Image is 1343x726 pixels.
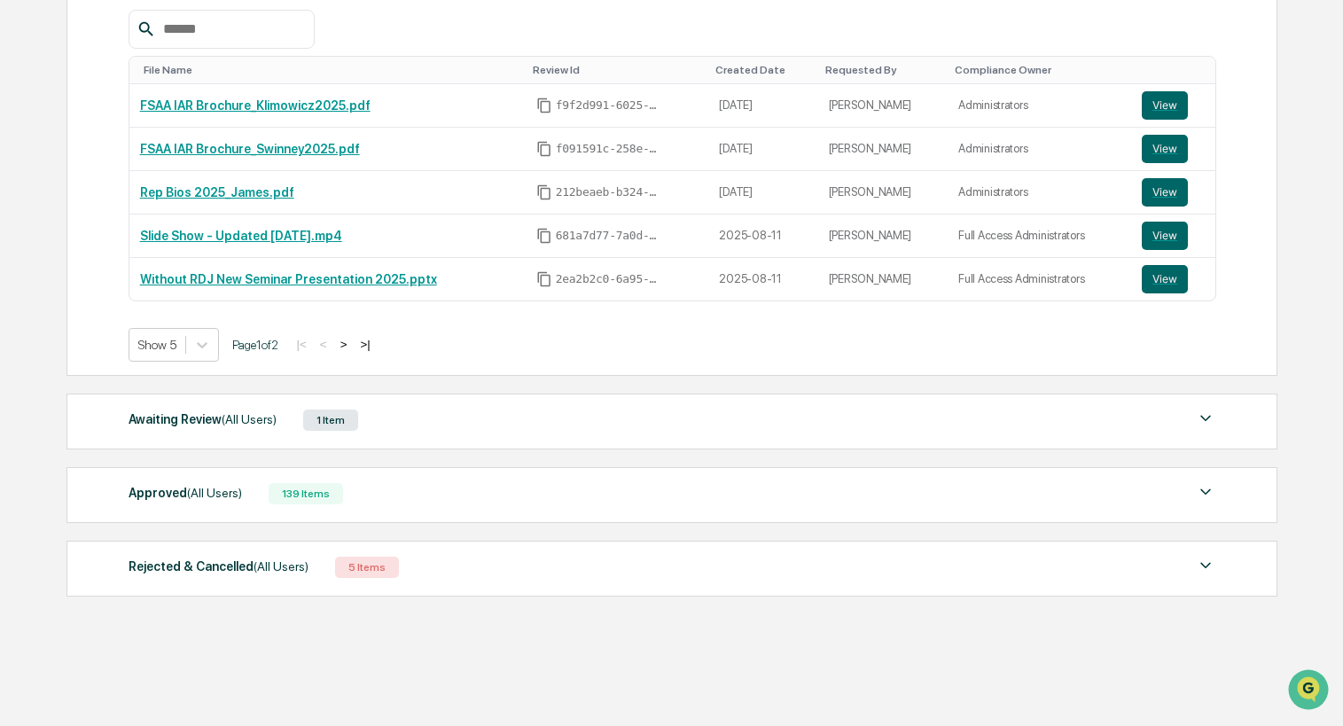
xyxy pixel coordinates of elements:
[18,136,50,168] img: 1746055101610-c473b297-6a78-478c-a979-82029cc54cd1
[292,337,312,352] button: |<
[708,128,817,171] td: [DATE]
[708,171,817,215] td: [DATE]
[1286,667,1334,715] iframe: Open customer support
[536,141,552,157] span: Copy Id
[35,257,112,275] span: Data Lookup
[708,215,817,258] td: 2025-08-11
[140,185,294,199] a: Rep Bios 2025_James.pdf
[222,412,277,426] span: (All Users)
[176,301,215,314] span: Pylon
[536,228,552,244] span: Copy Id
[818,171,948,215] td: [PERSON_NAME]
[556,98,662,113] span: f9f2d991-6025-43f3-a430-c8e6fb01b9f4
[335,337,353,352] button: >
[129,481,242,504] div: Approved
[187,486,242,500] span: (All Users)
[1195,481,1216,503] img: caret
[1145,64,1208,76] div: Toggle SortBy
[121,216,227,248] a: 🗄️Attestations
[948,215,1131,258] td: Full Access Administrators
[254,559,308,574] span: (All Users)
[18,37,323,66] p: How can we help?
[536,184,552,200] span: Copy Id
[315,337,332,352] button: <
[60,136,291,153] div: Start new chat
[955,64,1124,76] div: Toggle SortBy
[1142,222,1205,250] a: View
[46,81,293,99] input: Clear
[1142,135,1205,163] a: View
[708,84,817,128] td: [DATE]
[1142,91,1188,120] button: View
[1142,265,1205,293] a: View
[129,225,143,239] div: 🗄️
[533,64,702,76] div: Toggle SortBy
[11,250,119,282] a: 🔎Data Lookup
[1142,135,1188,163] button: View
[129,408,277,431] div: Awaiting Review
[35,223,114,241] span: Preclearance
[140,98,371,113] a: FSAA IAR Brochure_Klimowicz2025.pdf
[715,64,810,76] div: Toggle SortBy
[948,258,1131,301] td: Full Access Administrators
[556,142,662,156] span: f091591c-258e-4060-8e35-534fcced5807
[269,483,343,504] div: 139 Items
[825,64,941,76] div: Toggle SortBy
[140,272,437,286] a: Without RDJ New Seminar Presentation 2025.pptx
[948,84,1131,128] td: Administrators
[948,171,1131,215] td: Administrators
[146,223,220,241] span: Attestations
[18,259,32,273] div: 🔎
[11,216,121,248] a: 🖐️Preclearance
[355,337,375,352] button: >|
[301,141,323,162] button: Start new chat
[818,215,948,258] td: [PERSON_NAME]
[1195,408,1216,429] img: caret
[232,338,278,352] span: Page 1 of 2
[556,272,662,286] span: 2ea2b2c0-6a95-475c-87cc-7fdde2d3a076
[1195,555,1216,576] img: caret
[536,271,552,287] span: Copy Id
[1142,91,1205,120] a: View
[140,142,360,156] a: FSAA IAR Brochure_Swinney2025.pdf
[144,64,519,76] div: Toggle SortBy
[818,258,948,301] td: [PERSON_NAME]
[1142,265,1188,293] button: View
[1142,222,1188,250] button: View
[818,128,948,171] td: [PERSON_NAME]
[18,225,32,239] div: 🖐️
[125,300,215,314] a: Powered byPylon
[303,410,358,431] div: 1 Item
[140,229,342,243] a: Slide Show - Updated [DATE].mp4
[556,185,662,199] span: 212beaeb-b324-4453-a428-566fc565e29c
[948,128,1131,171] td: Administrators
[60,153,224,168] div: We're available if you need us!
[1142,178,1205,207] a: View
[1142,178,1188,207] button: View
[335,557,399,578] div: 5 Items
[818,84,948,128] td: [PERSON_NAME]
[556,229,662,243] span: 681a7d77-7a0d-496a-a1b0-8952106e0113
[708,258,817,301] td: 2025-08-11
[129,555,308,578] div: Rejected & Cancelled
[536,98,552,113] span: Copy Id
